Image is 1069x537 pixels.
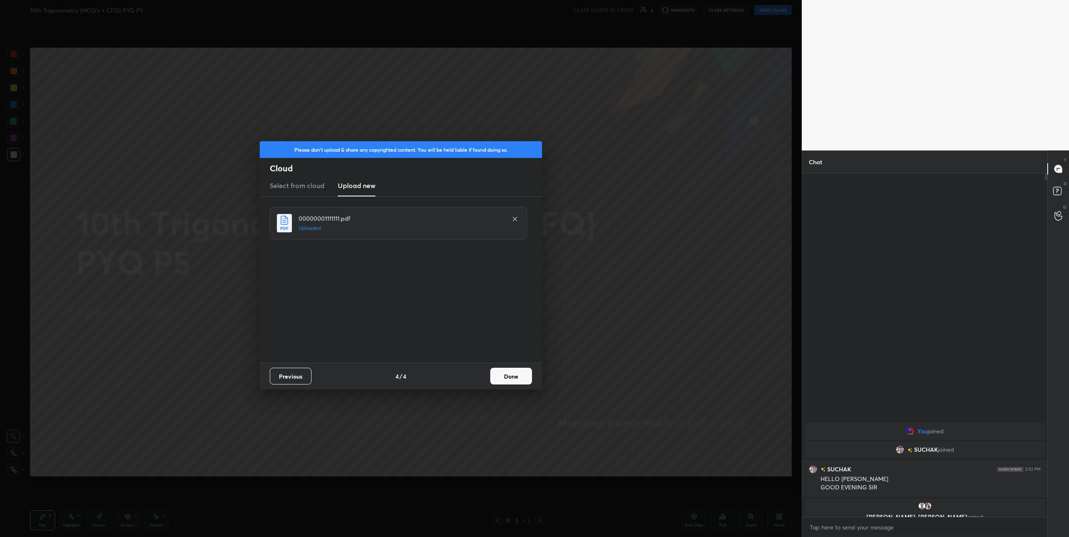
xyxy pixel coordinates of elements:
[403,372,406,381] h4: 4
[802,151,829,173] p: Chat
[395,372,399,381] h4: 4
[1064,181,1066,187] p: D
[1025,467,1041,472] div: 5:52 PM
[270,368,312,384] button: Previous
[896,445,904,454] img: 09e81f804ed1499aa62b6fb9b139061e.jpg
[997,467,1023,472] img: 4P8fHbbgJtejmAAAAAElFTkSuQmCC
[809,514,1040,520] p: [PERSON_NAME], [PERSON_NAME]
[299,214,503,223] h4: 00000001111111.pdf
[802,421,1047,517] div: grid
[938,446,954,453] span: joined
[1063,204,1066,210] p: G
[1064,157,1066,163] p: T
[821,484,1041,492] div: GOOD EVENING SIR
[906,427,914,435] img: 688b4486b4ee450a8cb9bbcd57de3176.jpg
[260,141,542,158] div: Please don't upload & share any copyrighted content. You will be held liable if found doing so.
[907,448,912,453] img: no-rating-badge.077c3623.svg
[490,368,532,384] button: Done
[918,502,926,510] img: default.png
[917,428,927,435] span: You
[914,446,938,453] span: SUCHAK
[924,502,932,510] img: 3
[821,467,826,472] img: no-rating-badge.077c3623.svg
[809,465,817,473] img: 09e81f804ed1499aa62b6fb9b139061e.jpg
[826,465,851,473] h6: SUCHAK
[927,428,944,435] span: joined
[338,181,375,191] h3: Upload new
[400,372,402,381] h4: /
[821,475,1041,484] div: HELLO [PERSON_NAME]
[270,163,542,174] h2: Cloud
[299,224,503,232] h5: Uploaded
[967,513,983,521] span: joined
